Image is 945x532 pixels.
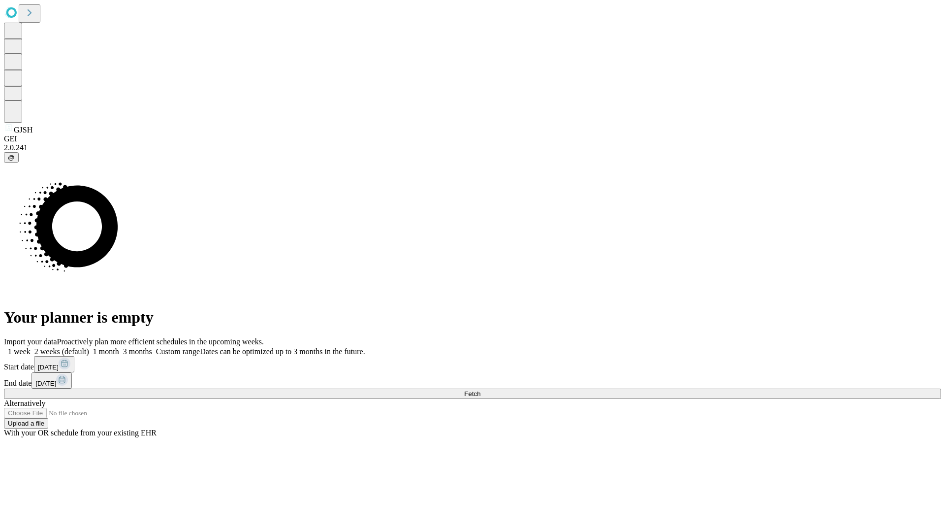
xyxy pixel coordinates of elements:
span: Fetch [464,390,480,398]
span: 1 month [93,347,119,356]
span: 3 months [123,347,152,356]
span: Proactively plan more efficient schedules in the upcoming weeks. [57,337,264,346]
div: End date [4,372,941,389]
span: GJSH [14,126,32,134]
button: [DATE] [31,372,72,389]
span: 2 weeks (default) [34,347,89,356]
button: Fetch [4,389,941,399]
div: Start date [4,356,941,372]
span: With your OR schedule from your existing EHR [4,429,157,437]
span: Import your data [4,337,57,346]
button: Upload a file [4,418,48,429]
span: Alternatively [4,399,45,407]
div: GEI [4,134,941,143]
span: Custom range [156,347,200,356]
div: 2.0.241 [4,143,941,152]
span: Dates can be optimized up to 3 months in the future. [200,347,365,356]
span: @ [8,154,15,161]
h1: Your planner is empty [4,308,941,327]
span: [DATE] [35,380,56,387]
button: @ [4,152,19,163]
span: 1 week [8,347,31,356]
button: [DATE] [34,356,74,372]
span: [DATE] [38,364,59,371]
